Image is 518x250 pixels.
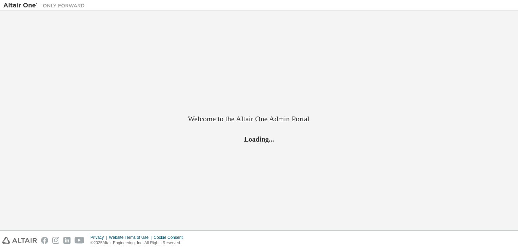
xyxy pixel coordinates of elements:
img: Altair One [3,2,88,9]
div: Privacy [91,235,109,240]
img: youtube.svg [75,237,84,244]
h2: Welcome to the Altair One Admin Portal [188,114,330,124]
div: Website Terms of Use [109,235,154,240]
img: altair_logo.svg [2,237,37,244]
h2: Loading... [188,135,330,144]
img: instagram.svg [52,237,59,244]
p: © 2025 Altair Engineering, Inc. All Rights Reserved. [91,240,187,246]
img: linkedin.svg [63,237,71,244]
img: facebook.svg [41,237,48,244]
div: Cookie Consent [154,235,186,240]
